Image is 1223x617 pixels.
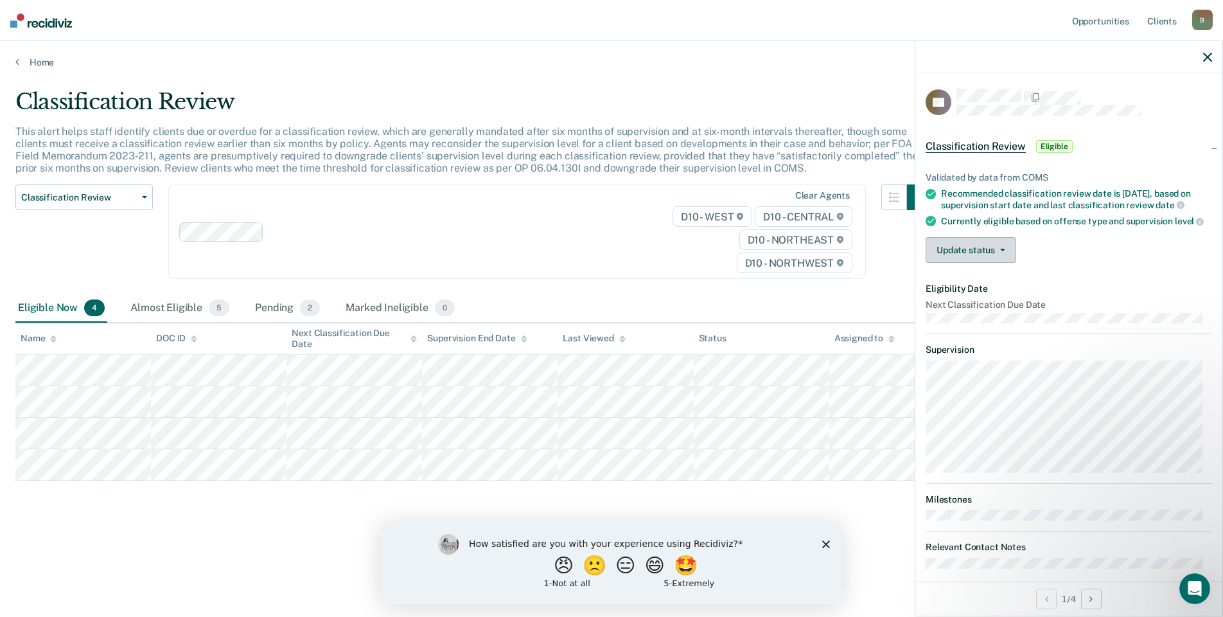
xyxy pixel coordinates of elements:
div: Recommended classification review date is [DATE], based on supervision start date and last classi... [941,188,1212,210]
div: Next Classification Due Date [292,328,417,350]
div: Name [21,333,57,344]
div: Status [699,333,726,344]
span: level [1175,216,1204,226]
div: Currently eligible based on offense type and supervision [941,215,1212,227]
div: Pending [252,294,322,323]
span: 0 [435,300,455,316]
dt: Milestones [926,494,1212,505]
div: Marked Ineligible [343,294,457,323]
span: date [1156,200,1184,210]
span: D10 - WEST [673,206,752,227]
span: Classification Review [926,140,1026,153]
iframe: Intercom live chat [1179,573,1210,604]
div: Supervision End Date [427,333,527,344]
div: B [1192,10,1213,30]
span: 4 [84,300,105,316]
div: Validated by data from COMS [926,172,1212,183]
span: D10 - NORTHEAST [739,229,852,250]
iframe: Survey by Kim from Recidiviz [382,521,841,604]
div: 1 / 4 [915,582,1222,616]
button: Next Opportunity [1081,589,1102,609]
dt: Relevant Contact Notes [926,542,1212,553]
div: Classification ReviewEligible [915,126,1222,167]
dt: Supervision [926,344,1212,355]
div: DOC ID [156,333,197,344]
span: Classification Review [21,192,137,203]
span: D10 - CENTRAL [755,206,852,227]
div: Almost Eligible [128,294,232,323]
span: D10 - NORTHWEST [737,253,852,273]
img: Recidiviz [10,13,72,28]
dt: Next Classification Due Date [926,300,1212,310]
dt: Eligibility Date [926,283,1212,294]
button: Previous Opportunity [1036,589,1057,609]
div: Assigned to [834,333,895,344]
span: Eligible [1036,140,1073,153]
button: Update status [926,237,1016,263]
span: 2 [300,300,320,316]
p: This alert helps staff identify clients due or overdue for a classification review, which are gen... [15,125,918,175]
span: 5 [209,300,229,316]
a: Home [15,57,1208,68]
div: Classification Review [15,89,933,125]
div: Eligible Now [15,294,107,323]
div: Last Viewed [563,333,625,344]
div: Clear agents [795,190,850,201]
